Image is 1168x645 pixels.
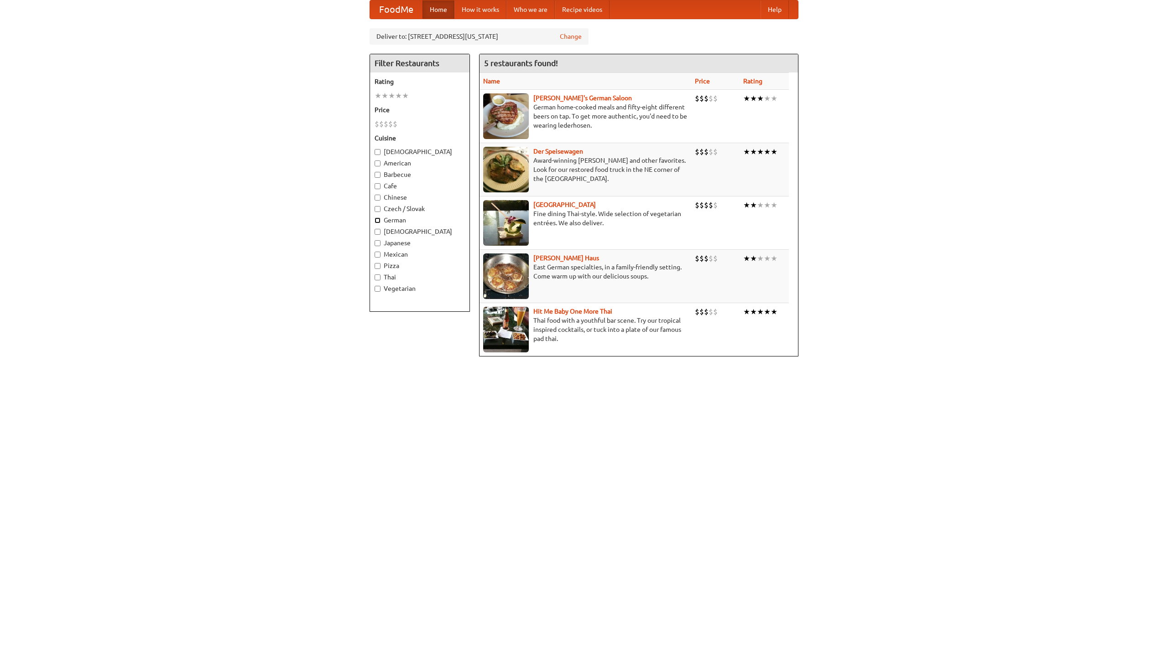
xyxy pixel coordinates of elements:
li: $ [713,93,718,103]
li: ★ [381,91,388,101]
a: Recipe videos [555,0,610,19]
li: ★ [750,307,757,317]
input: Barbecue [375,172,381,178]
label: Cafe [375,181,465,191]
input: Pizza [375,263,381,269]
li: ★ [757,200,764,210]
li: ★ [771,147,777,157]
li: $ [704,93,709,103]
label: Chinese [375,193,465,202]
li: ★ [764,307,771,317]
li: $ [699,253,704,263]
li: $ [699,93,704,103]
input: Thai [375,274,381,280]
a: Name [483,77,500,85]
a: [PERSON_NAME] Haus [533,254,599,262]
li: $ [704,147,709,157]
li: $ [713,200,718,210]
input: [DEMOGRAPHIC_DATA] [375,149,381,155]
li: $ [384,119,388,129]
a: Rating [743,77,762,85]
li: $ [695,147,699,157]
li: ★ [750,253,757,263]
li: $ [388,119,393,129]
a: [PERSON_NAME]'s German Saloon [533,94,632,102]
input: Vegetarian [375,286,381,292]
li: ★ [757,307,764,317]
li: ★ [388,91,395,101]
label: [DEMOGRAPHIC_DATA] [375,147,465,156]
li: ★ [743,93,750,103]
li: ★ [402,91,409,101]
li: ★ [764,253,771,263]
li: ★ [395,91,402,101]
label: Mexican [375,250,465,259]
li: $ [695,253,699,263]
li: $ [709,200,713,210]
li: $ [699,307,704,317]
img: speisewagen.jpg [483,147,529,192]
input: German [375,217,381,223]
li: ★ [757,147,764,157]
a: [GEOGRAPHIC_DATA] [533,201,596,208]
img: satay.jpg [483,200,529,246]
label: [DEMOGRAPHIC_DATA] [375,227,465,236]
label: German [375,216,465,225]
li: ★ [771,200,777,210]
li: $ [704,253,709,263]
li: ★ [743,307,750,317]
label: Barbecue [375,170,465,179]
a: How it works [454,0,506,19]
li: ★ [764,147,771,157]
li: $ [375,119,379,129]
b: Hit Me Baby One More Thai [533,308,612,315]
li: ★ [771,93,777,103]
a: Change [560,32,582,41]
li: ★ [750,147,757,157]
a: Der Speisewagen [533,148,583,155]
p: Award-winning [PERSON_NAME] and other favorites. Look for our restored food truck in the NE corne... [483,156,688,183]
p: Thai food with a youthful bar scene. Try our tropical inspired cocktails, or tuck into a plate of... [483,316,688,343]
input: Chinese [375,195,381,201]
li: ★ [375,91,381,101]
p: German home-cooked meals and fifty-eight different beers on tap. To get more authentic, you'd nee... [483,103,688,130]
li: $ [699,200,704,210]
li: $ [713,147,718,157]
input: Cafe [375,183,381,189]
li: ★ [757,253,764,263]
h5: Cuisine [375,134,465,143]
p: East German specialties, in a family-friendly setting. Come warm up with our delicious soups. [483,263,688,281]
li: $ [704,307,709,317]
a: FoodMe [370,0,422,19]
li: ★ [750,200,757,210]
li: ★ [771,307,777,317]
li: $ [709,93,713,103]
label: Pizza [375,261,465,270]
input: Mexican [375,252,381,258]
li: ★ [757,93,764,103]
li: ★ [743,200,750,210]
img: esthers.jpg [483,93,529,139]
li: $ [393,119,397,129]
li: $ [704,200,709,210]
li: ★ [743,147,750,157]
input: American [375,160,381,166]
label: Japanese [375,238,465,248]
li: ★ [764,93,771,103]
img: babythai.jpg [483,307,529,352]
h5: Price [375,105,465,114]
li: $ [709,253,713,263]
li: ★ [750,93,757,103]
h5: Rating [375,77,465,86]
input: Japanese [375,240,381,246]
li: $ [379,119,384,129]
ng-pluralize: 5 restaurants found! [484,59,558,67]
li: ★ [771,253,777,263]
li: $ [713,307,718,317]
label: American [375,159,465,168]
li: ★ [764,200,771,210]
